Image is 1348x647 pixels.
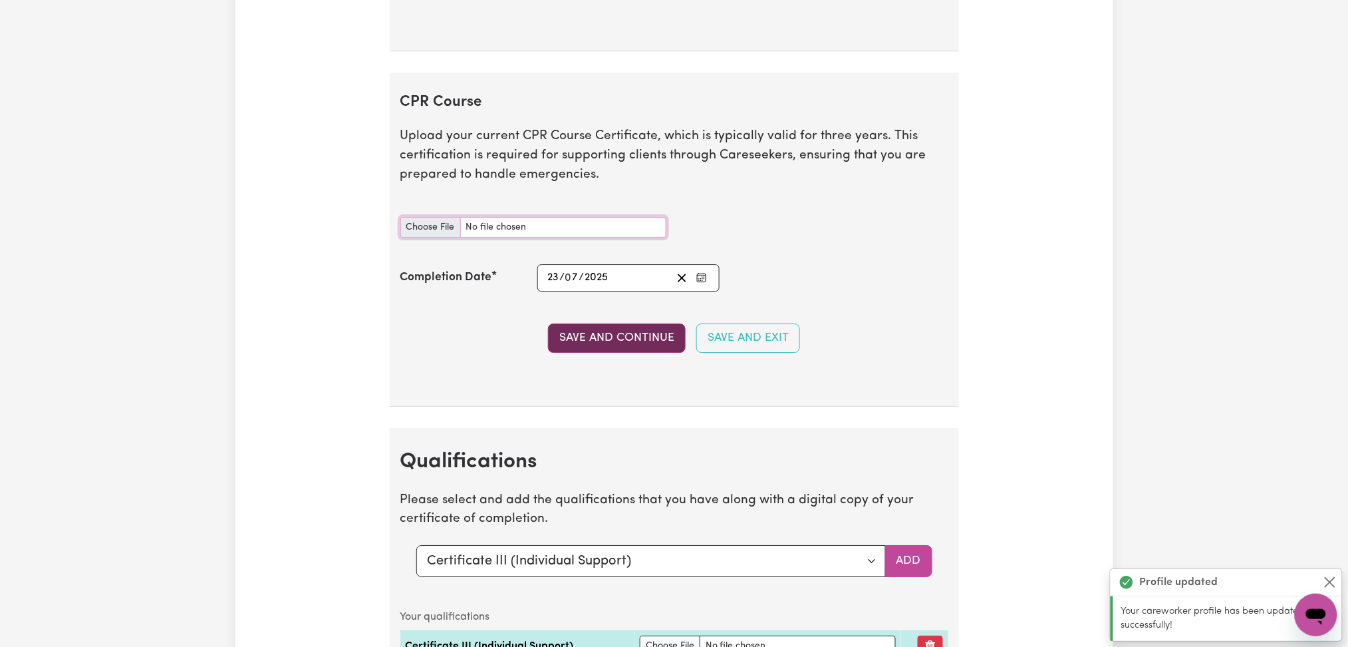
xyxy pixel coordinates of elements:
[579,272,584,284] span: /
[1140,574,1218,590] strong: Profile updated
[548,323,686,353] button: Save and Continue
[565,272,572,283] span: 0
[400,127,948,184] p: Upload your current CPR Course Certificate, which is typically valid for three years. This certif...
[400,94,948,112] h2: CPR Course
[400,449,948,475] h2: Qualifications
[400,269,492,286] label: Completion Date
[672,269,692,287] button: Clear date
[696,323,800,353] button: Save and Exit
[692,269,711,287] button: Enter the Completion Date of your CPR Course
[560,272,565,284] span: /
[547,269,560,287] input: --
[400,604,948,630] caption: Your qualifications
[1322,574,1338,590] button: Close
[400,491,948,530] p: Please select and add the qualifications that you have along with a digital copy of your certific...
[1121,604,1334,633] p: Your careworker profile has been updated successfully!
[1295,594,1337,636] iframe: Button to launch messaging window
[584,269,608,287] input: ----
[885,545,932,577] button: Add selected qualification
[566,269,579,287] input: --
